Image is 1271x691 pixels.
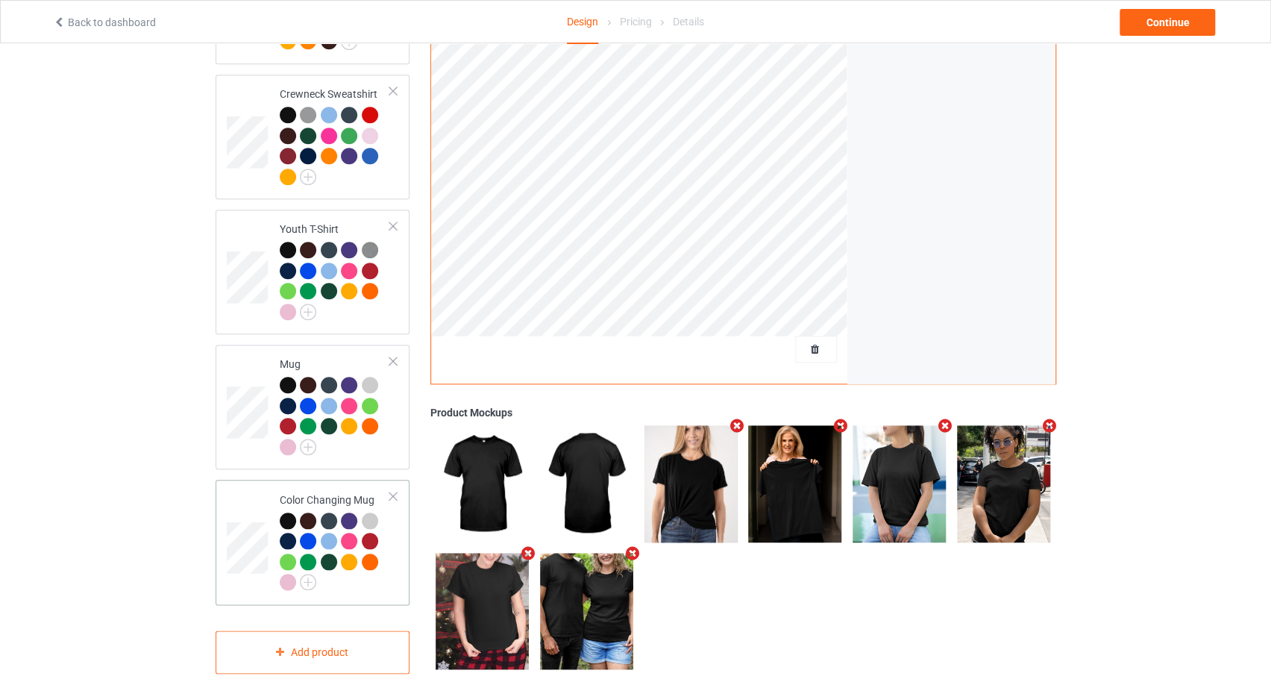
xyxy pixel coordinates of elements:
img: heather_texture.png [362,242,378,258]
img: regular.jpg [436,425,529,542]
img: regular.jpg [644,425,738,542]
div: Color Changing Mug [280,493,391,590]
div: Youth T-Shirt [280,222,391,319]
div: Crewneck Sweatshirt [280,87,391,184]
div: Pricing [619,1,651,43]
div: Details [673,1,704,43]
img: svg+xml;base64,PD94bWwgdmVyc2lvbj0iMS4wIiBlbmNvZGluZz0iVVRGLTgiPz4KPHN2ZyB3aWR0aD0iMjJweCIgaGVpZ2... [300,169,316,185]
img: regular.jpg [540,552,633,669]
i: Remove mockup [1040,418,1058,434]
i: Remove mockup [623,545,641,560]
div: Mug [280,357,391,454]
div: Product Mockups [430,405,1055,420]
a: Back to dashboard [53,16,156,28]
div: Youth T-Shirt [216,210,410,334]
img: regular.jpg [748,425,841,542]
div: Mug [216,345,410,469]
div: Color Changing Mug [216,480,410,604]
i: Remove mockup [727,418,746,434]
i: Remove mockup [936,418,955,434]
img: regular.jpg [436,552,529,669]
div: Design [567,1,598,44]
div: Crewneck Sweatshirt [216,75,410,199]
img: regular.jpg [957,425,1050,542]
i: Remove mockup [519,545,538,560]
i: Remove mockup [832,418,850,434]
div: Continue [1120,9,1215,36]
img: svg+xml;base64,PD94bWwgdmVyc2lvbj0iMS4wIiBlbmNvZGluZz0iVVRGLTgiPz4KPHN2ZyB3aWR0aD0iMjJweCIgaGVpZ2... [300,304,316,320]
img: svg+xml;base64,PD94bWwgdmVyc2lvbj0iMS4wIiBlbmNvZGluZz0iVVRGLTgiPz4KPHN2ZyB3aWR0aD0iMjJweCIgaGVpZ2... [300,439,316,455]
img: svg+xml;base64,PD94bWwgdmVyc2lvbj0iMS4wIiBlbmNvZGluZz0iVVRGLTgiPz4KPHN2ZyB3aWR0aD0iMjJweCIgaGVpZ2... [300,574,316,590]
div: Add product [216,631,410,675]
img: regular.jpg [853,425,946,542]
img: regular.jpg [540,425,633,542]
